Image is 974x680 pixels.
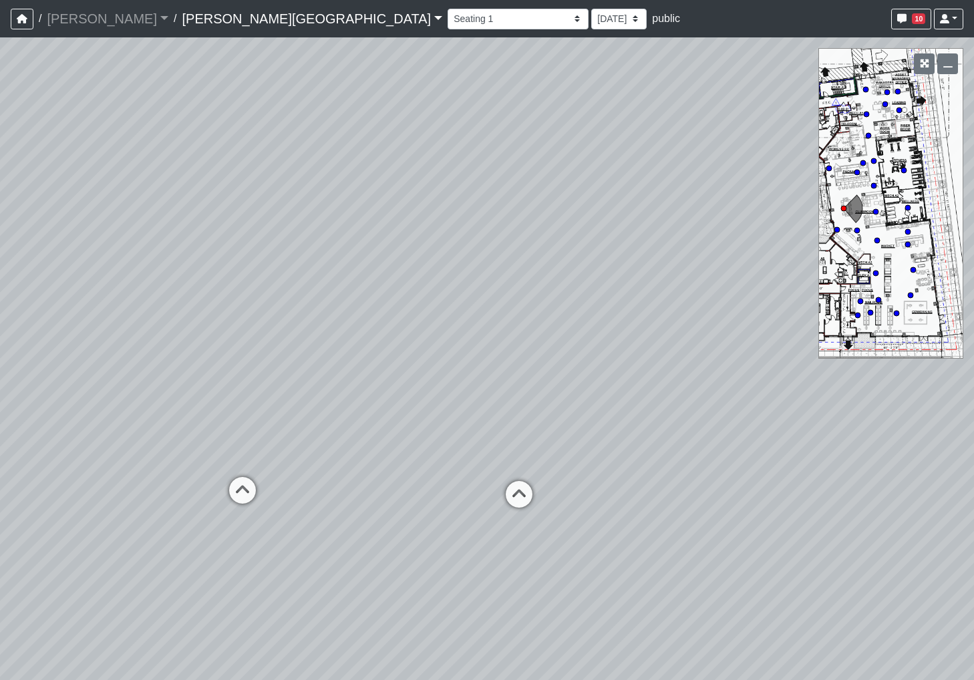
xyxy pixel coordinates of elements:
[912,13,925,24] span: 10
[10,653,89,680] iframe: Ybug feedback widget
[182,5,442,32] a: [PERSON_NAME][GEOGRAPHIC_DATA]
[891,9,931,29] button: 10
[652,13,680,24] span: public
[47,5,168,32] a: [PERSON_NAME]
[33,5,47,32] span: /
[168,5,182,32] span: /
